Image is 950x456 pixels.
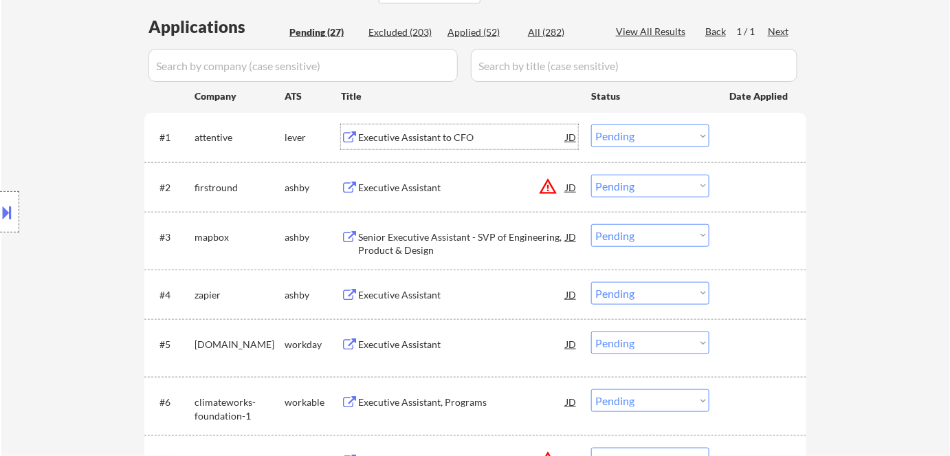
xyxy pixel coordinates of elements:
div: Title [341,89,578,103]
input: Search by company (case sensitive) [148,49,458,82]
div: #6 [159,395,184,409]
div: #5 [159,338,184,351]
div: Executive Assistant, Programs [358,395,566,409]
div: [DOMAIN_NAME] [195,338,285,351]
div: ashby [285,288,341,302]
div: workable [285,395,341,409]
div: Status [591,83,709,108]
div: Executive Assistant [358,181,566,195]
div: lever [285,131,341,144]
div: JD [564,389,578,414]
div: Senior Executive Assistant - SVP of Engineering, Product & Design [358,230,566,257]
div: workday [285,338,341,351]
div: ATS [285,89,341,103]
div: JD [564,332,578,356]
div: Executive Assistant [358,288,566,302]
div: Next [768,25,790,39]
button: warning_amber [538,177,557,196]
div: View All Results [616,25,689,39]
div: Back [705,25,727,39]
div: All (282) [528,25,597,39]
div: climateworks-foundation-1 [195,395,285,422]
div: Executive Assistant [358,338,566,351]
div: 1 / 1 [736,25,768,39]
div: Date Applied [729,89,790,103]
input: Search by title (case sensitive) [471,49,797,82]
div: Executive Assistant to CFO [358,131,566,144]
div: JD [564,175,578,199]
div: ashby [285,181,341,195]
div: ashby [285,230,341,244]
div: Pending (27) [289,25,358,39]
div: Applications [148,19,285,35]
div: JD [564,224,578,249]
div: Applied (52) [448,25,516,39]
div: JD [564,282,578,307]
div: Excluded (203) [368,25,437,39]
div: JD [564,124,578,149]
